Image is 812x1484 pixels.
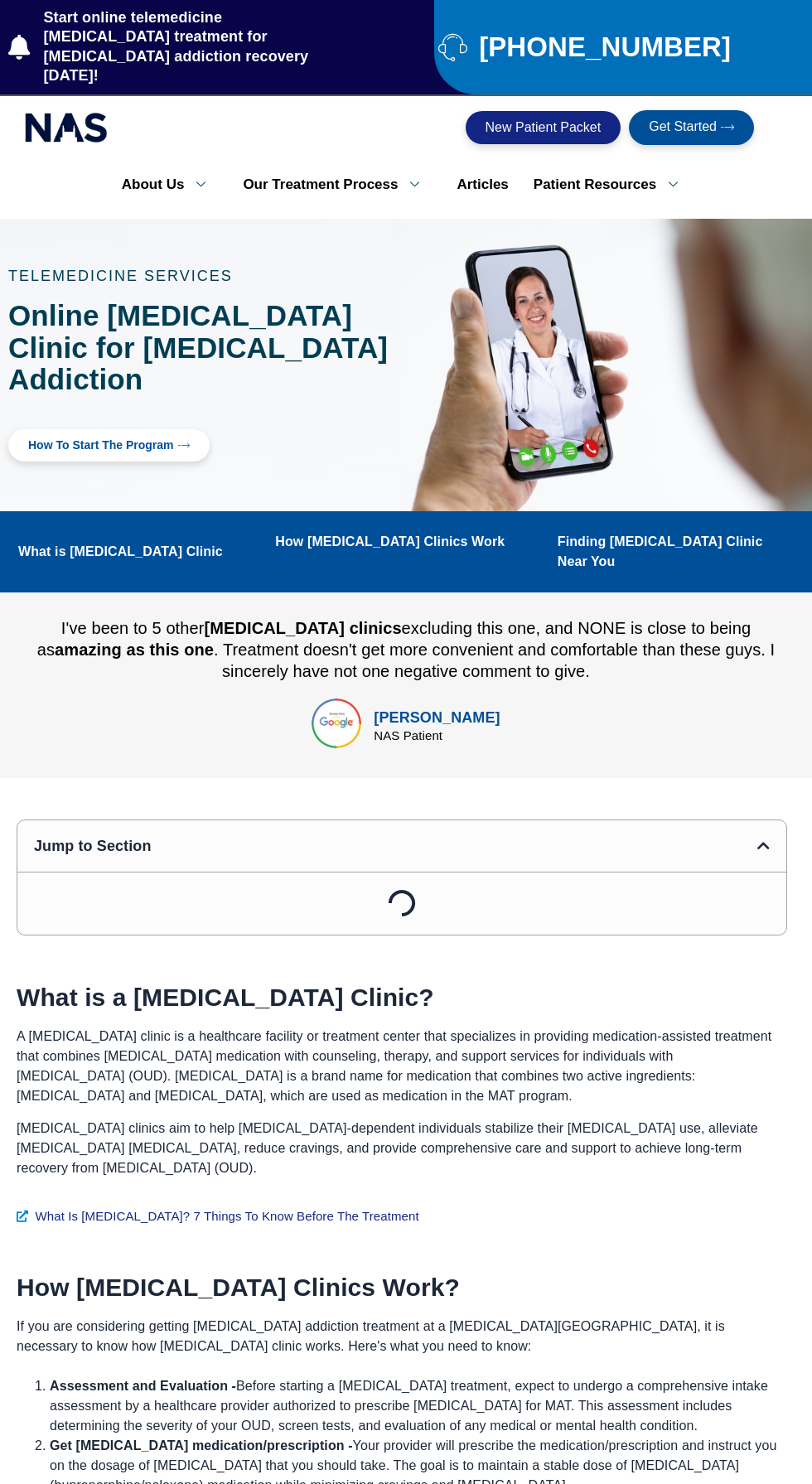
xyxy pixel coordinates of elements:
b: [MEDICAL_DATA] clinics [204,619,401,637]
span: New Patient Packet [486,121,602,134]
div: Close table of contents [757,839,770,853]
span: Start online telemedicine [MEDICAL_DATA] treatment for [MEDICAL_DATA] addiction recovery [DATE]! [40,8,349,86]
h2: How [MEDICAL_DATA] Clinics Work? [17,1275,779,1300]
a: Articles [444,167,520,202]
a: Finding [MEDICAL_DATA] Clinic Near You [558,532,795,572]
a: About Us [109,167,231,202]
strong: Get [MEDICAL_DATA] medication/prescription - [50,1438,353,1453]
img: top rated online suboxone treatment for opioid addiction treatment in tennessee and texas [312,698,361,748]
span: Get Started [649,120,717,135]
span: What Is [MEDICAL_DATA]? 7 Things To Know Before The Treatment [31,1207,419,1225]
a: Get Started [629,110,754,145]
strong: Assessment and Evaluation - [50,1379,236,1393]
p: A [MEDICAL_DATA] clinic is a healthcare facility or treatment center that specializes in providin... [17,1027,779,1106]
h2: What is a [MEDICAL_DATA] Clinic? [17,985,779,1010]
li: Before starting a [MEDICAL_DATA] treatment, expect to undergo a comprehensive intake assessment b... [50,1376,779,1436]
a: Patient Resources [521,167,703,202]
a: How [MEDICAL_DATA] Clinics Work [275,532,505,552]
p: [MEDICAL_DATA] clinics aim to help [MEDICAL_DATA]-dependent individuals stabilize their [MEDICAL_... [17,1119,779,1178]
a: Start online telemedicine [MEDICAL_DATA] treatment for [MEDICAL_DATA] addiction recovery [DATE]! [8,8,349,86]
span: How to Start the program [28,439,174,452]
b: amazing as this one [55,640,214,659]
a: [PHONE_NUMBER] [438,32,804,61]
a: Our Treatment Process [230,167,444,202]
a: New Patient Packet [466,111,621,144]
a: How to Start the program [8,429,210,462]
img: national addiction specialists online suboxone clinic - logo [25,109,108,147]
div: [PERSON_NAME] [374,707,500,729]
p: If you are considering getting [MEDICAL_DATA] addiction treatment at a [MEDICAL_DATA][GEOGRAPHIC_... [17,1317,779,1356]
div: I've been to 5 other excluding this one, and NONE is close to being as . Treatment doesn't get mo... [25,617,787,682]
p: TELEMEDICINE SERVICES [8,268,398,283]
div: Jump to Section [34,837,757,855]
div: NAS Patient [374,729,500,742]
span: [PHONE_NUMBER] [475,38,731,56]
a: What is [MEDICAL_DATA] Clinic [18,542,223,562]
h1: Online [MEDICAL_DATA] Clinic for [MEDICAL_DATA] Addiction [8,300,398,396]
a: Read more about What is Suboxone and What you need to know before getting Suboxone Treatment [17,1207,787,1225]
